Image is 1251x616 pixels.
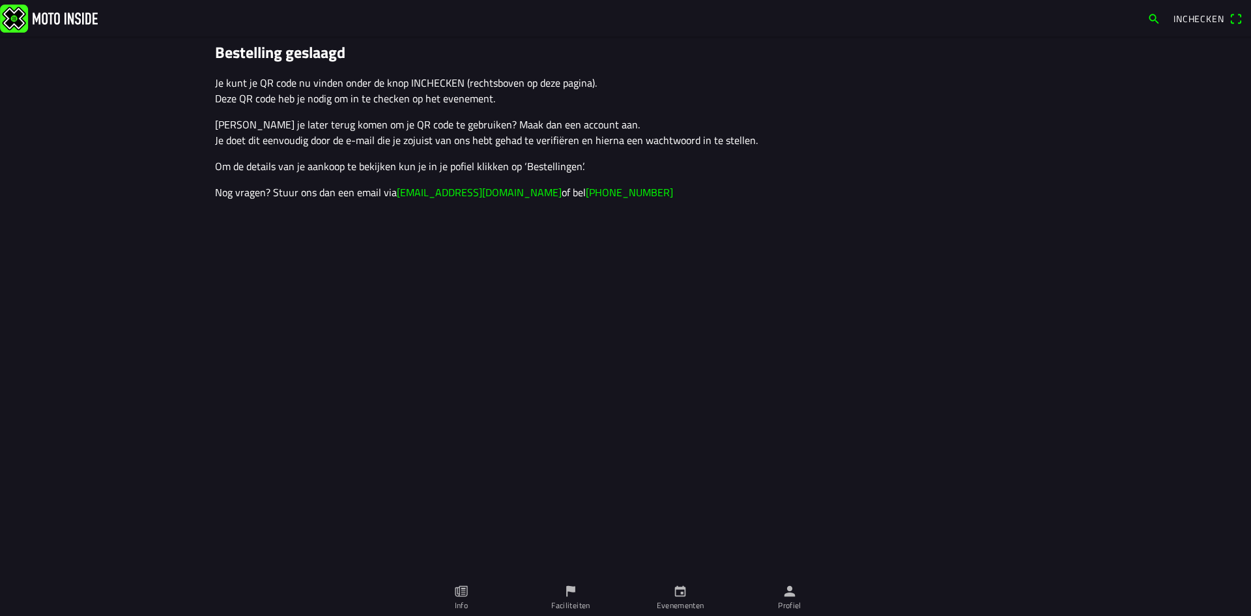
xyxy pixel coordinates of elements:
a: Incheckenqr scanner [1167,7,1248,29]
p: Nog vragen? Stuur ons dan een email via of bel [215,184,1036,200]
h1: Bestelling geslaagd [215,43,1036,62]
p: [PERSON_NAME] je later terug komen om je QR code te gebruiken? Maak dan een account aan. Je doet ... [215,117,1036,148]
ion-icon: person [783,584,797,598]
ion-label: Info [455,600,468,611]
ion-label: Faciliteiten [551,600,590,611]
ion-label: Profiel [778,600,801,611]
a: search [1141,7,1167,29]
ion-label: Evenementen [657,600,704,611]
span: Inchecken [1173,12,1224,25]
p: Je kunt je QR code nu vinden onder de knop INCHECKEN (rechtsboven op deze pagina). Deze QR code h... [215,75,1036,106]
p: Om de details van je aankoop te bekijken kun je in je pofiel klikken op ‘Bestellingen’. [215,158,1036,174]
ion-icon: flag [564,584,578,598]
ion-icon: paper [454,584,468,598]
a: [EMAIL_ADDRESS][DOMAIN_NAME] [397,184,562,200]
a: [PHONE_NUMBER] [586,184,673,200]
ion-icon: calendar [673,584,687,598]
